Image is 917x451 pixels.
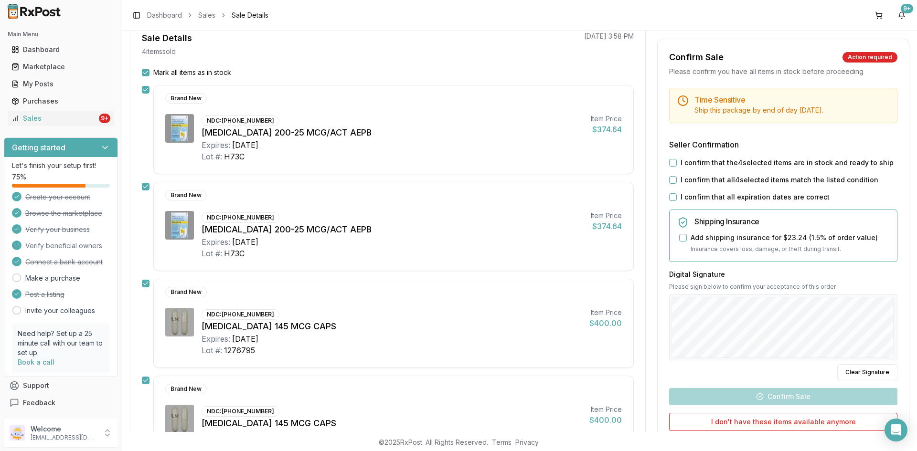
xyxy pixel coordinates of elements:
div: Item Price [591,114,622,124]
button: Dashboard [4,42,118,57]
a: Book a call [18,358,54,366]
span: 75 % [12,172,26,182]
span: Sale Details [232,10,268,20]
div: NDC: [PHONE_NUMBER] [202,309,279,320]
a: Sales9+ [8,110,114,127]
img: RxPost Logo [4,4,65,19]
div: Purchases [11,96,110,106]
p: Let's finish your setup first! [12,161,110,170]
a: Purchases [8,93,114,110]
span: Ship this package by end of day [DATE] . [694,106,823,114]
span: Post a listing [25,290,64,299]
a: Marketplace [8,58,114,75]
div: Dashboard [11,45,110,54]
div: Expires: [202,430,230,441]
div: [MEDICAL_DATA] 200-25 MCG/ACT AEPB [202,223,583,236]
div: 9+ [901,4,913,13]
img: User avatar [10,425,25,441]
div: [DATE] [232,139,258,151]
div: Action required [842,52,897,63]
div: Item Price [589,308,622,317]
a: My Posts [8,75,114,93]
h2: Main Menu [8,31,114,38]
p: [EMAIL_ADDRESS][DOMAIN_NAME] [31,434,97,441]
div: Expires: [202,333,230,345]
p: Insurance covers loss, damage, or theft during transit. [691,244,889,254]
p: Welcome [31,424,97,434]
label: I confirm that all expiration dates are correct [681,192,830,202]
label: Mark all items as in stock [153,68,231,77]
img: Breo Ellipta 200-25 MCG/ACT AEPB [165,211,194,240]
div: $400.00 [589,414,622,426]
label: I confirm that the 4 selected items are in stock and ready to ship [681,158,894,168]
button: Marketplace [4,59,118,74]
p: [DATE] 3:58 PM [584,31,634,41]
nav: breadcrumb [147,10,268,20]
div: [MEDICAL_DATA] 200-25 MCG/ACT AEPB [202,126,583,139]
a: Make a purchase [25,273,80,283]
button: Clear Signature [837,364,897,380]
div: Brand New [165,287,207,297]
div: [MEDICAL_DATA] 145 MCG CAPS [202,320,582,333]
a: Invite your colleagues [25,306,95,315]
div: NDC: [PHONE_NUMBER] [202,212,279,223]
div: My Posts [11,79,110,89]
h3: Digital Signature [669,270,897,279]
p: Need help? Set up a 25 minute call with our team to set up. [18,329,104,357]
div: Please confirm you have all items in stock before proceeding [669,67,897,76]
a: Dashboard [147,10,182,20]
div: [DATE] [232,236,258,248]
div: Open Intercom Messenger [885,419,907,441]
div: $400.00 [589,317,622,329]
div: [MEDICAL_DATA] 145 MCG CAPS [202,417,582,430]
div: Brand New [165,384,207,394]
label: Add shipping insurance for $23.24 ( 1.5 % of order value) [691,233,878,242]
div: Lot #: [202,151,222,162]
div: Confirm Sale [669,51,724,64]
div: Lot #: [202,248,222,259]
button: I don't have these items available anymore [669,413,897,431]
span: Verify your business [25,225,90,234]
span: Verify beneficial owners [25,241,102,251]
div: Sale Details [142,31,192,45]
div: NDC: [PHONE_NUMBER] [202,406,279,417]
div: Expires: [202,139,230,151]
label: I confirm that all 4 selected items match the listed condition [681,175,878,185]
h3: Getting started [12,142,65,153]
a: Sales [198,10,215,20]
h3: Seller Confirmation [669,139,897,150]
button: Feedback [4,394,118,411]
div: 1276795 [224,345,255,356]
div: H73C [224,151,245,162]
img: Breo Ellipta 200-25 MCG/ACT AEPB [165,114,194,143]
div: $374.64 [591,220,622,232]
a: Dashboard [8,41,114,58]
div: Brand New [165,190,207,200]
h5: Time Sensitive [694,96,889,104]
div: Expires: [202,236,230,248]
div: 9+ [99,114,110,123]
p: 4 item s sold [142,47,176,56]
div: Marketplace [11,62,110,72]
p: Please sign below to confirm your acceptance of this order [669,283,897,291]
div: NDC: [PHONE_NUMBER] [202,115,279,126]
button: Support [4,377,118,394]
img: Linzess 145 MCG CAPS [165,405,194,433]
span: Connect a bank account [25,257,103,267]
div: [DATE] [232,333,258,345]
span: Feedback [23,398,55,408]
a: Privacy [515,438,539,446]
h5: Shipping Insurance [694,218,889,225]
div: $374.64 [591,124,622,135]
div: [DATE] [232,430,258,441]
button: 9+ [894,8,909,23]
div: Brand New [165,93,207,104]
div: H73C [224,248,245,259]
div: Item Price [591,211,622,220]
div: Item Price [589,405,622,414]
div: Sales [11,114,97,123]
span: Browse the marketplace [25,209,102,218]
a: Terms [492,438,512,446]
div: Lot #: [202,345,222,356]
img: Linzess 145 MCG CAPS [165,308,194,336]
